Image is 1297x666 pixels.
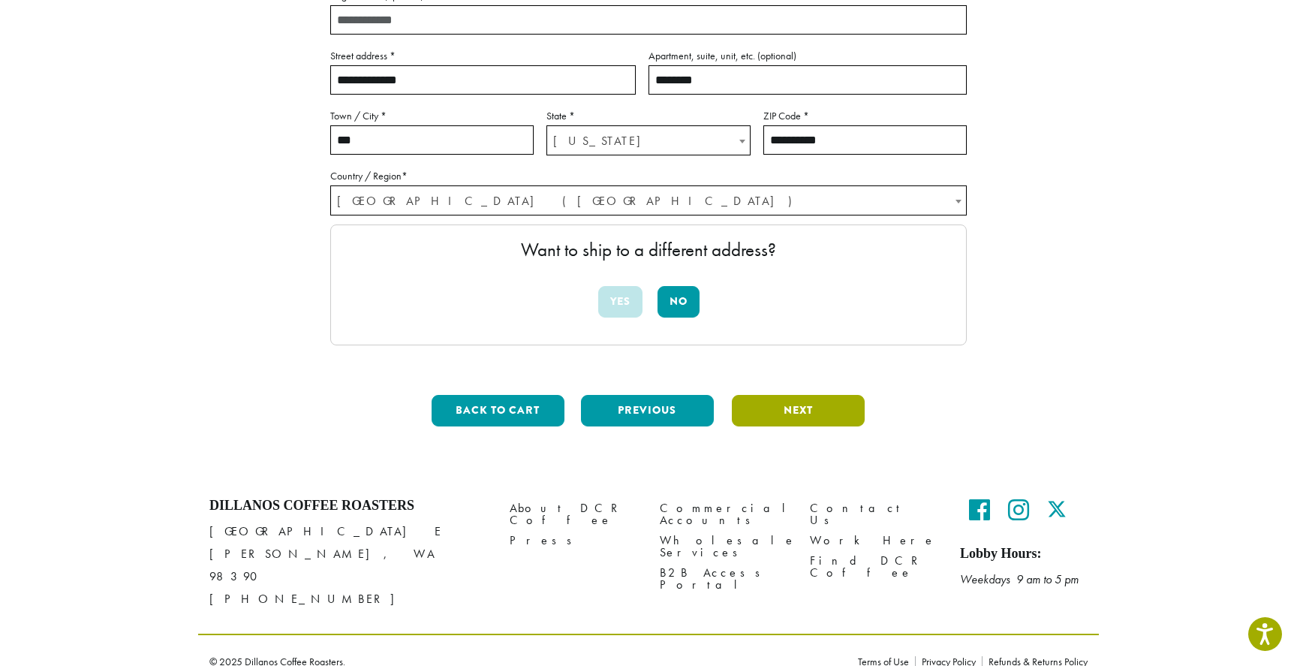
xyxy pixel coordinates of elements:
[810,551,937,583] a: Find DCR Coffee
[960,546,1088,562] h5: Lobby Hours:
[346,240,951,259] p: Want to ship to a different address?
[330,185,967,215] span: Country / Region
[581,395,714,426] button: Previous
[660,531,787,563] a: Wholesale Services
[810,531,937,551] a: Work Here
[330,47,636,65] label: Street address
[209,520,487,610] p: [GEOGRAPHIC_DATA] E [PERSON_NAME], WA 98390 [PHONE_NUMBER]
[960,571,1079,587] em: Weekdays 9 am to 5 pm
[546,125,750,155] span: State
[757,49,796,62] span: (optional)
[763,107,967,125] label: ZIP Code
[660,498,787,530] a: Commercial Accounts
[209,498,487,514] h4: Dillanos Coffee Roasters
[648,47,967,65] label: Apartment, suite, unit, etc.
[598,286,642,318] button: Yes
[658,286,700,318] button: No
[510,531,637,551] a: Press
[510,498,637,530] a: About DCR Coffee
[732,395,865,426] button: Next
[547,126,749,155] span: Washington
[546,107,750,125] label: State
[660,563,787,595] a: B2B Access Portal
[330,107,534,125] label: Town / City
[432,395,564,426] button: Back to cart
[331,186,966,215] span: United States (US)
[810,498,937,530] a: Contact Us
